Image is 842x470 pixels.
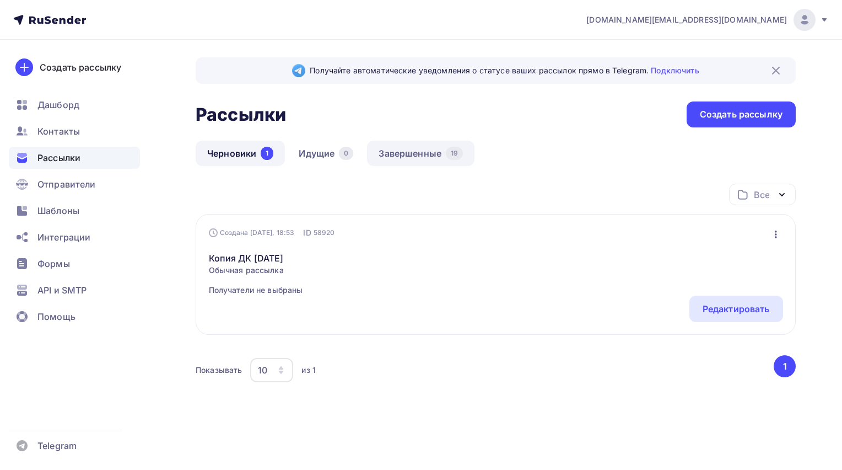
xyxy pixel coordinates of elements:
span: [DOMAIN_NAME][EMAIL_ADDRESS][DOMAIN_NAME] [586,14,787,25]
div: 0 [339,147,353,160]
button: Go to page 1 [774,355,796,377]
span: Telegram [37,439,77,452]
span: Формы [37,257,70,270]
span: Рассылки [37,151,80,164]
span: ID [303,227,311,238]
a: Шаблоны [9,200,140,222]
span: Шаблоны [37,204,79,217]
div: 19 [446,147,463,160]
div: из 1 [301,365,316,376]
span: 58920 [314,227,335,238]
a: Идущие0 [287,141,365,166]
img: Telegram [292,64,305,77]
span: Получайте автоматические уведомления о статусе ваших рассылок прямо в Telegram. [310,65,699,76]
span: Контакты [37,125,80,138]
h2: Рассылки [196,104,286,126]
a: Копия ДК [DATE] [209,252,303,265]
a: Дашборд [9,94,140,116]
span: Интеграции [37,231,90,244]
a: Формы [9,253,140,275]
a: [DOMAIN_NAME][EMAIL_ADDRESS][DOMAIN_NAME] [586,9,829,31]
div: 10 [258,364,267,377]
button: Все [729,184,796,205]
div: Редактировать [703,302,770,316]
span: Помощь [37,310,75,323]
ul: Pagination [772,355,796,377]
span: Дашборд [37,98,79,111]
a: Завершенные19 [367,141,474,166]
span: Получатели не выбраны [209,285,303,296]
button: 10 [250,357,294,383]
div: Создана [DATE], 18:53 [209,228,295,237]
a: Отправители [9,173,140,195]
a: Контакты [9,120,140,142]
a: Рассылки [9,147,140,169]
div: Создать рассылку [40,61,121,74]
span: Обычная рассылка [209,265,303,276]
a: Черновики1 [196,141,285,166]
div: Показывать [196,365,242,376]
div: Все [754,188,769,201]
span: Отправители [37,178,96,191]
div: Создать рассылку [700,108,782,121]
div: 1 [261,147,273,160]
a: Подключить [651,66,699,75]
span: API и SMTP [37,284,87,297]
